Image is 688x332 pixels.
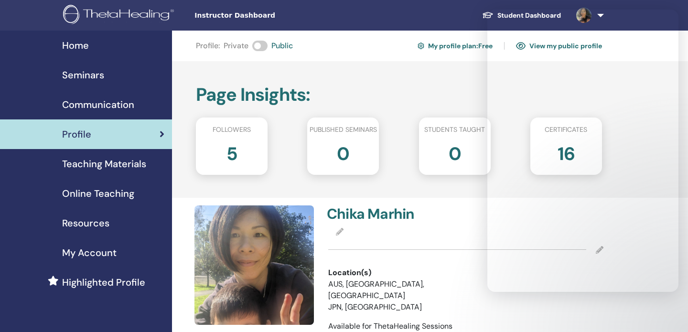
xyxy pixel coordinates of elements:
a: My profile plan:Free [418,38,493,54]
h2: 0 [449,139,461,165]
span: Students taught [424,125,485,135]
span: Published seminars [310,125,377,135]
span: Resources [62,216,109,230]
span: Home [62,38,89,53]
h2: Page Insights : [196,84,602,106]
span: Private [224,40,248,52]
span: Instructor Dashboard [194,11,338,21]
h2: 5 [226,139,237,165]
span: Followers [213,125,251,135]
a: Student Dashboard [474,7,569,24]
img: logo.png [63,5,177,26]
img: cog.svg [418,41,424,51]
li: AUS, [GEOGRAPHIC_DATA], [GEOGRAPHIC_DATA] [328,278,435,301]
img: default.jpg [576,8,591,23]
img: default.jpg [194,205,314,325]
h2: 0 [337,139,349,165]
span: Highlighted Profile [62,275,145,289]
img: graduation-cap-white.svg [482,11,494,19]
span: Location(s) [328,267,371,278]
span: Available for ThetaHealing Sessions [328,321,452,331]
iframe: Intercom live chat [656,300,678,322]
span: Profile [62,127,91,141]
li: JPN, [GEOGRAPHIC_DATA] [328,301,435,313]
span: Teaching Materials [62,157,146,171]
span: Communication [62,97,134,112]
h4: Chika Marhin [327,205,460,223]
span: Public [271,40,293,52]
span: Profile : [196,40,220,52]
iframe: Intercom live chat [487,10,678,292]
span: My Account [62,246,117,260]
span: Online Teaching [62,186,134,201]
span: Seminars [62,68,104,82]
